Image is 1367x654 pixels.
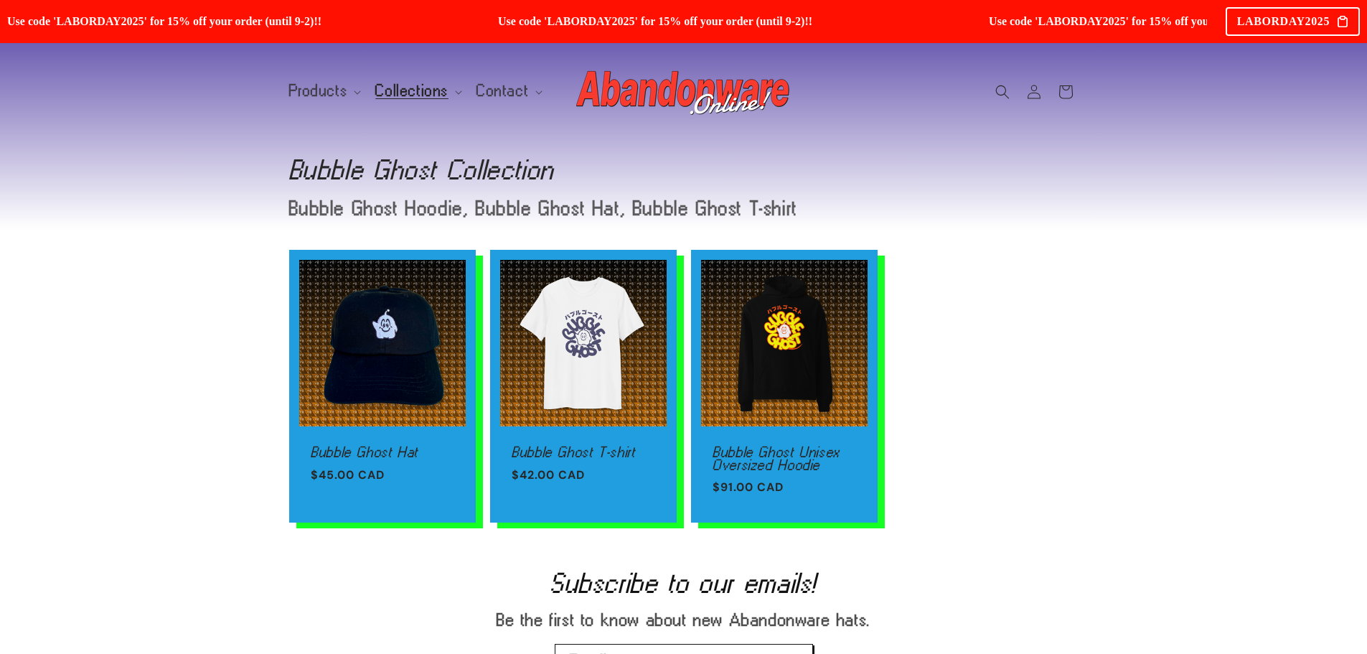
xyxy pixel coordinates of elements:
span: Contact [476,85,529,98]
a: Bubble Ghost Unisex Oversized Hoodie [713,446,856,471]
span: Use code 'LABORDAY2025' for 15% off your order (until 9-2)!! [7,14,479,28]
span: Collections [375,85,448,98]
img: Abandonware [576,63,791,121]
h1: Bubble Ghost Collection [289,158,1079,181]
span: Products [289,85,348,98]
div: LABORDAY2025 [1226,7,1360,36]
p: Bubble Ghost Hoodie, Bubble Ghost Hat, Bubble Ghost T-shirt [289,199,815,218]
a: Bubble Ghost T-shirt [512,446,655,459]
summary: Contact [468,76,548,106]
summary: Products [281,76,367,106]
summary: Collections [367,76,468,106]
a: Abandonware [570,57,797,126]
summary: Search [987,76,1018,108]
span: Use code 'LABORDAY2025' for 15% off your order (until 9-2)!! [498,14,970,28]
a: Bubble Ghost Hat [311,446,454,459]
p: Be the first to know about new Abandonware hats. [433,609,935,630]
h2: Subscribe to our emails! [65,571,1302,594]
